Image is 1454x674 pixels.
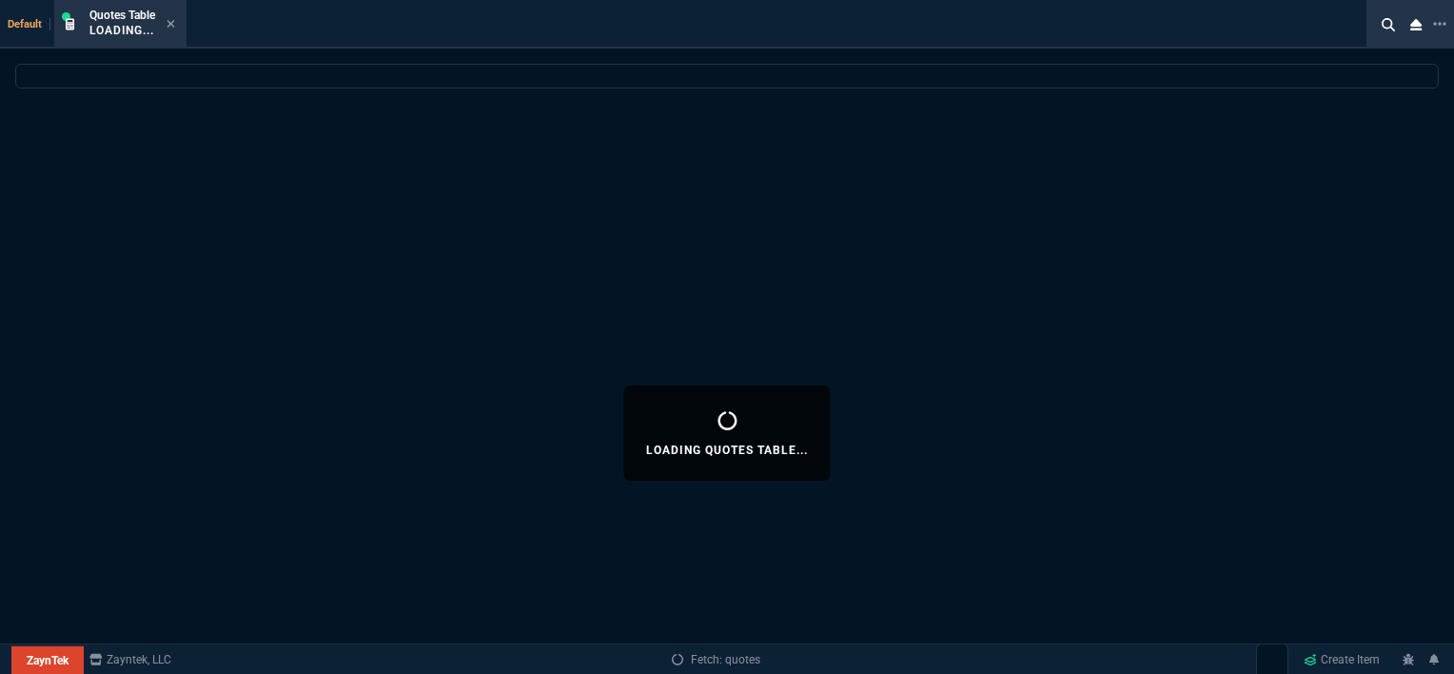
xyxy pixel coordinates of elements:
a: Fetch: quotes [672,651,760,668]
nx-icon: Close Tab [167,17,175,32]
span: Default [8,18,50,30]
nx-icon: Open New Tab [1433,15,1446,33]
nx-icon: Close Workbench [1403,13,1429,36]
a: Create Item [1296,645,1387,674]
nx-icon: Search [1374,13,1403,36]
p: Loading... [89,23,155,38]
a: msbcCompanyName [84,651,177,668]
span: Quotes Table [89,9,155,22]
p: Loading Quotes Table... [646,443,807,458]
